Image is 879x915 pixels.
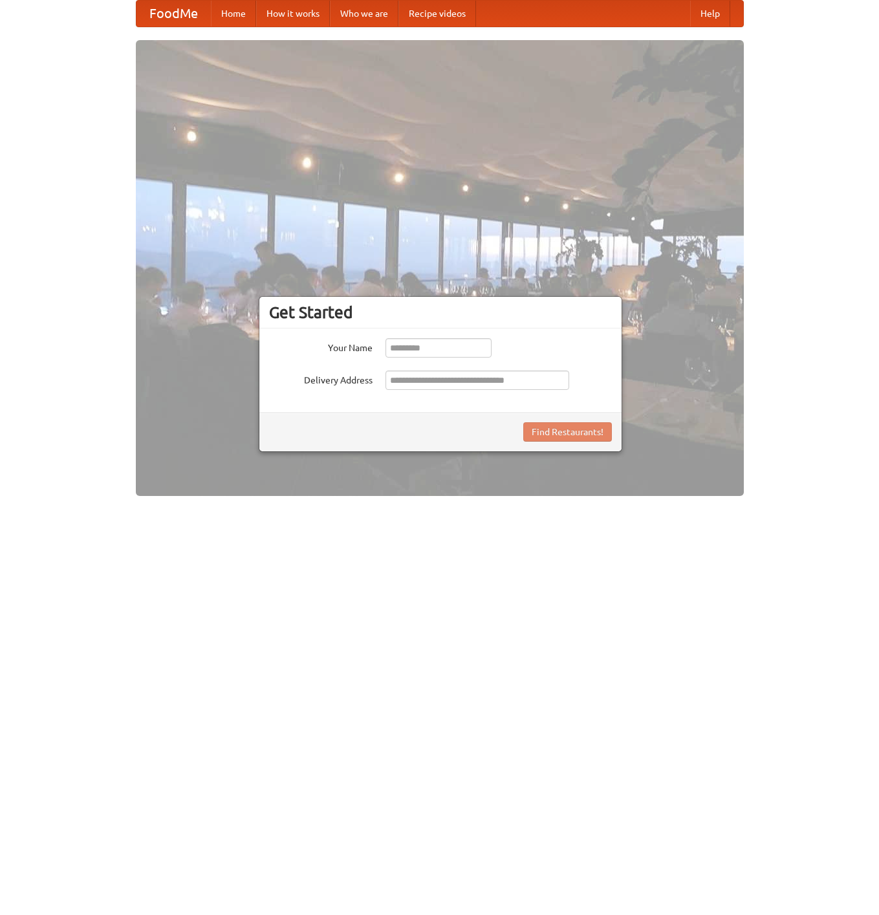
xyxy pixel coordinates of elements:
[398,1,476,27] a: Recipe videos
[211,1,256,27] a: Home
[330,1,398,27] a: Who we are
[136,1,211,27] a: FoodMe
[256,1,330,27] a: How it works
[269,338,373,354] label: Your Name
[269,371,373,387] label: Delivery Address
[523,422,612,442] button: Find Restaurants!
[269,303,612,322] h3: Get Started
[690,1,730,27] a: Help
